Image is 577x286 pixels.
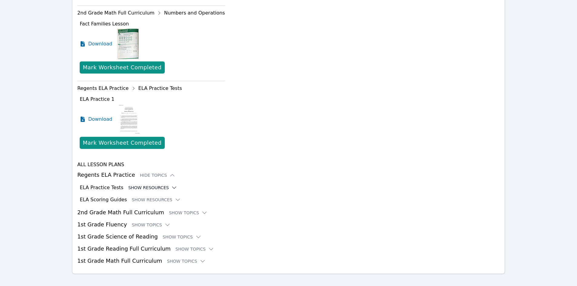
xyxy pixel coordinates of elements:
div: Mark Worksheet Completed [83,63,161,72]
h3: 1st Grade Fluency [77,220,500,229]
h3: ELA Practice Tests [80,184,123,191]
h3: 1st Grade Science of Reading [77,232,500,241]
div: 2nd Grade Math Full Curriculum Numbers and Operations [77,8,225,18]
button: Mark Worksheet Completed [80,137,164,149]
button: Show Topics [175,246,214,252]
a: Download [80,104,112,134]
h3: Regents ELA Practice [77,171,500,179]
a: Download [80,29,112,59]
span: Fact Families Lesson [80,21,129,27]
h3: 2nd Grade Math Full Curriculum [77,208,500,217]
div: Regents ELA Practice ELA Practice Tests [77,84,225,93]
button: Show Topics [167,258,206,264]
button: Show Topics [169,210,208,216]
h3: 1st Grade Math Full Curriculum [77,257,500,265]
button: Show Resources [132,197,181,203]
img: Fact Families Lesson [117,29,139,59]
button: Hide Topics [140,172,176,178]
button: Show Resources [128,185,177,191]
h3: ELA Scoring Guides [80,196,127,203]
button: Show Topics [163,234,201,240]
div: Mark Worksheet Completed [83,139,161,147]
h4: All Lesson Plans [77,161,500,168]
img: ELA Practice 1 [117,104,141,134]
button: Show Topics [132,222,171,228]
span: ELA Practice 1 [80,96,114,102]
span: Download [88,116,112,123]
span: Download [88,40,112,48]
h3: 1st Grade Reading Full Curriculum [77,245,500,253]
button: Mark Worksheet Completed [80,61,164,74]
